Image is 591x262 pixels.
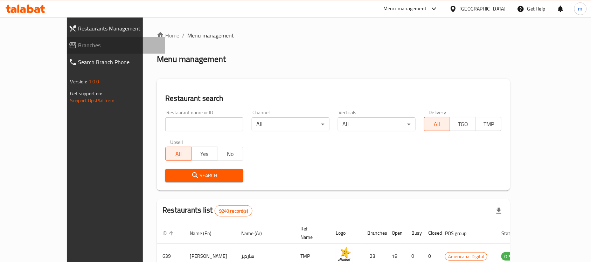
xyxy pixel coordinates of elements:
span: 9240 record(s) [215,208,252,214]
span: Search Branch Phone [78,58,160,66]
span: Get support on: [70,89,103,98]
nav: breadcrumb [157,31,510,40]
span: TMP [479,119,499,129]
span: Name (Ar) [241,229,271,237]
span: Menu management [187,31,234,40]
a: Branches [63,37,166,54]
input: Search for restaurant name or ID.. [165,117,243,131]
span: No [220,149,241,159]
span: m [578,5,583,13]
th: Busy [406,222,423,244]
span: OPEN [501,253,519,261]
span: Branches [78,41,160,49]
a: Search Branch Phone [63,54,166,70]
div: Total records count [215,205,252,216]
button: Yes [191,147,217,161]
div: All [252,117,329,131]
label: Upsell [170,140,183,145]
span: Search [171,171,237,180]
div: Export file [491,202,507,219]
span: Americana-Digital [445,253,487,261]
button: All [424,117,450,131]
div: All [338,117,416,131]
th: Open [386,222,406,244]
span: Yes [194,149,215,159]
span: POS group [445,229,475,237]
th: Closed [423,222,439,244]
span: 1.0.0 [89,77,99,86]
span: ID [162,229,176,237]
h2: Restaurants list [162,205,252,216]
a: Restaurants Management [63,20,166,37]
span: Version: [70,77,88,86]
li: / [182,31,185,40]
a: Home [157,31,179,40]
button: TMP [476,117,502,131]
th: Logo [330,222,362,244]
button: Search [165,169,243,182]
button: All [165,147,192,161]
span: TGO [453,119,473,129]
span: All [168,149,189,159]
button: TGO [450,117,476,131]
button: No [217,147,243,161]
span: Restaurants Management [78,24,160,33]
a: Support.OpsPlatform [70,96,115,105]
th: Branches [362,222,386,244]
div: Menu-management [384,5,427,13]
h2: Restaurant search [165,93,502,104]
label: Delivery [429,110,446,115]
div: [GEOGRAPHIC_DATA] [460,5,506,13]
span: All [427,119,447,129]
span: Name (En) [190,229,221,237]
span: Status [501,229,524,237]
span: Ref. Name [300,225,322,241]
h2: Menu management [157,54,226,65]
